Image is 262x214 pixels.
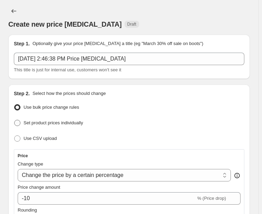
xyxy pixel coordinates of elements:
[18,153,28,159] h3: Price
[33,40,203,47] p: Optionally give your price [MEDICAL_DATA] a title (eg "March 30% off sale on boots")
[24,136,57,141] span: Use CSV upload
[18,161,43,167] span: Change type
[8,20,122,28] span: Create new price [MEDICAL_DATA]
[127,21,136,27] span: Draft
[8,6,19,17] button: Price change jobs
[14,40,30,47] h2: Step 1.
[14,67,121,72] span: This title is just for internal use, customers won't see it
[197,196,226,201] span: % (Price drop)
[33,90,106,97] p: Select how the prices should change
[18,192,196,205] input: -15
[18,185,60,190] span: Price change amount
[234,172,241,179] div: help
[14,53,244,65] input: 30% off holiday sale
[24,105,79,110] span: Use bulk price change rules
[14,90,30,97] h2: Step 2.
[18,207,37,213] span: Rounding
[24,120,83,125] span: Set product prices individually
